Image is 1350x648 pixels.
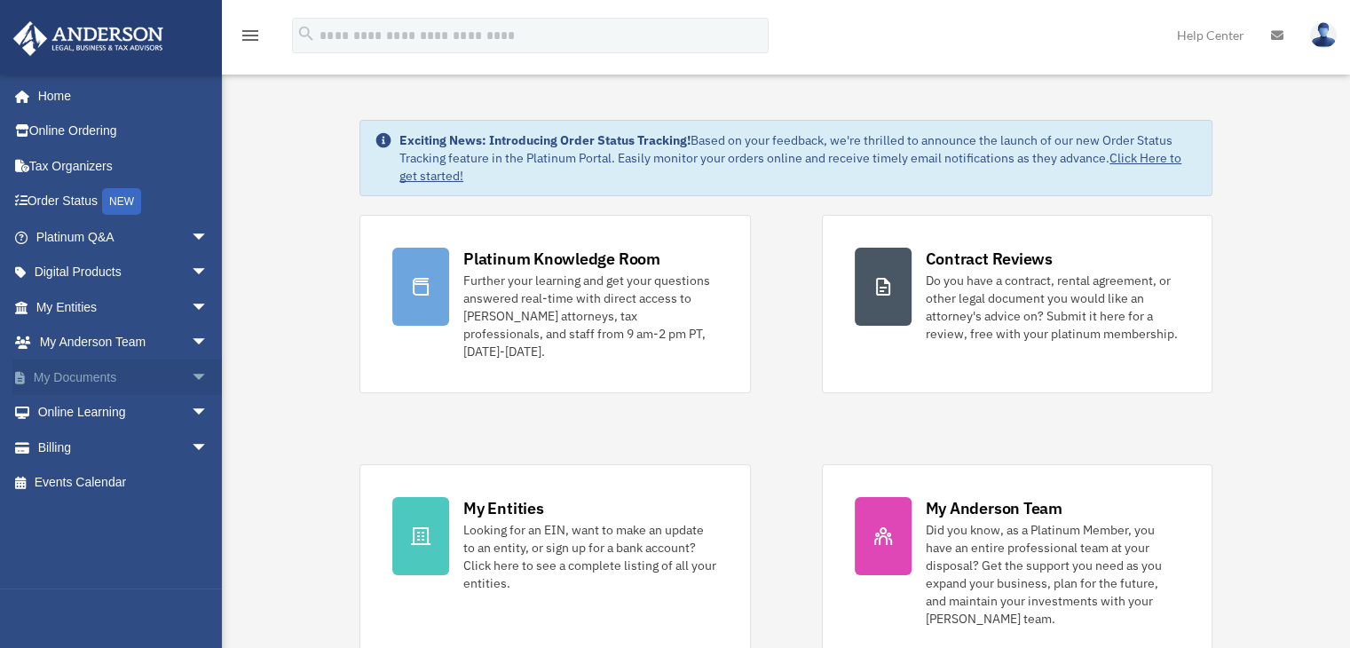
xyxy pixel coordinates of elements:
[12,395,235,431] a: Online Learningarrow_drop_down
[926,521,1180,628] div: Did you know, as a Platinum Member, you have an entire professional team at your disposal? Get th...
[12,184,235,220] a: Order StatusNEW
[12,465,235,501] a: Events Calendar
[12,114,235,149] a: Online Ordering
[399,150,1181,184] a: Click Here to get started!
[463,272,717,360] div: Further your learning and get your questions answered real-time with direct access to [PERSON_NAM...
[12,78,226,114] a: Home
[463,497,543,519] div: My Entities
[12,360,235,395] a: My Documentsarrow_drop_down
[399,132,691,148] strong: Exciting News: Introducing Order Status Tracking!
[1310,22,1337,48] img: User Pic
[12,289,235,325] a: My Entitiesarrow_drop_down
[191,325,226,361] span: arrow_drop_down
[926,497,1062,519] div: My Anderson Team
[191,219,226,256] span: arrow_drop_down
[191,289,226,326] span: arrow_drop_down
[191,360,226,396] span: arrow_drop_down
[399,131,1197,185] div: Based on your feedback, we're thrilled to announce the launch of our new Order Status Tracking fe...
[12,219,235,255] a: Platinum Q&Aarrow_drop_down
[12,148,235,184] a: Tax Organizers
[12,325,235,360] a: My Anderson Teamarrow_drop_down
[8,21,169,56] img: Anderson Advisors Platinum Portal
[926,272,1180,343] div: Do you have a contract, rental agreement, or other legal document you would like an attorney's ad...
[191,430,226,466] span: arrow_drop_down
[926,248,1053,270] div: Contract Reviews
[12,255,235,290] a: Digital Productsarrow_drop_down
[102,188,141,215] div: NEW
[463,521,717,592] div: Looking for an EIN, want to make an update to an entity, or sign up for a bank account? Click her...
[240,31,261,46] a: menu
[191,255,226,291] span: arrow_drop_down
[359,215,750,393] a: Platinum Knowledge Room Further your learning and get your questions answered real-time with dire...
[240,25,261,46] i: menu
[12,430,235,465] a: Billingarrow_drop_down
[822,215,1212,393] a: Contract Reviews Do you have a contract, rental agreement, or other legal document you would like...
[191,395,226,431] span: arrow_drop_down
[463,248,660,270] div: Platinum Knowledge Room
[296,24,316,43] i: search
